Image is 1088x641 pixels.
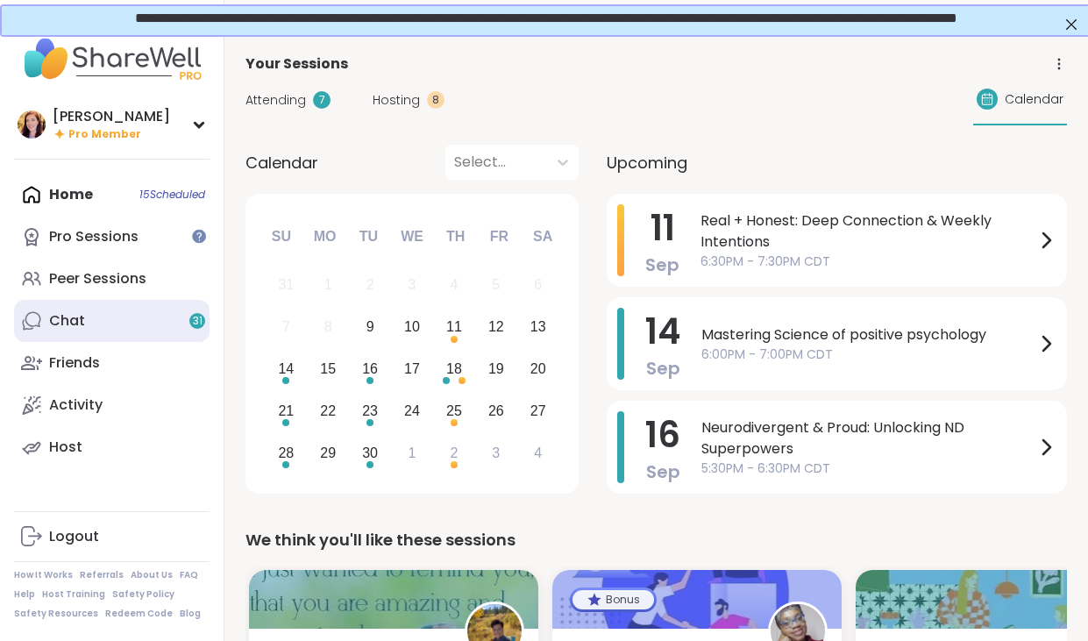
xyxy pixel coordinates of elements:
[519,309,557,346] div: Choose Saturday, September 13th, 2025
[14,588,35,601] a: Help
[519,434,557,472] div: Choose Saturday, October 4th, 2025
[49,395,103,415] div: Activity
[49,269,146,288] div: Peer Sessions
[646,356,680,381] span: Sep
[701,417,1035,459] span: Neurodivergent & Proud: Unlocking ND Superpowers
[450,441,458,465] div: 2
[394,309,431,346] div: Choose Wednesday, September 10th, 2025
[394,434,431,472] div: Choose Wednesday, October 1st, 2025
[530,399,546,423] div: 27
[313,91,331,109] div: 7
[646,459,680,484] span: Sep
[245,53,348,75] span: Your Sessions
[180,569,198,581] a: FAQ
[394,267,431,304] div: Not available Wednesday, September 3rd, 2025
[53,107,170,126] div: [PERSON_NAME]
[427,91,444,109] div: 8
[530,357,546,381] div: 20
[366,315,374,338] div: 9
[309,392,347,430] div: Choose Monday, September 22nd, 2025
[488,357,504,381] div: 19
[80,569,124,581] a: Referrals
[262,217,301,256] div: Su
[278,441,294,465] div: 28
[436,392,473,430] div: Choose Thursday, September 25th, 2025
[409,441,416,465] div: 1
[14,426,210,468] a: Host
[480,217,518,256] div: Fr
[477,267,515,304] div: Not available Friday, September 5th, 2025
[42,588,105,601] a: Host Training
[278,399,294,423] div: 21
[519,351,557,388] div: Choose Saturday, September 20th, 2025
[446,315,462,338] div: 11
[701,324,1035,345] span: Mastering Science of positive psychology
[393,217,431,256] div: We
[267,351,305,388] div: Choose Sunday, September 14th, 2025
[352,351,389,388] div: Choose Tuesday, September 16th, 2025
[305,217,344,256] div: Mo
[436,309,473,346] div: Choose Thursday, September 11th, 2025
[18,110,46,139] img: Charlie_Lovewitch
[477,309,515,346] div: Choose Friday, September 12th, 2025
[373,91,420,110] span: Hosting
[105,608,173,620] a: Redeem Code
[362,399,378,423] div: 23
[488,399,504,423] div: 26
[14,300,210,342] a: Chat31
[309,309,347,346] div: Not available Monday, September 8th, 2025
[701,345,1035,364] span: 6:00PM - 7:00PM CDT
[651,203,675,253] span: 11
[349,217,388,256] div: Tu
[534,273,542,296] div: 6
[437,217,475,256] div: Th
[701,459,1035,478] span: 5:30PM - 6:30PM CDT
[404,399,420,423] div: 24
[278,357,294,381] div: 14
[607,151,687,174] span: Upcoming
[14,258,210,300] a: Peer Sessions
[49,527,99,546] div: Logout
[523,217,562,256] div: Sa
[352,267,389,304] div: Not available Tuesday, September 2nd, 2025
[477,351,515,388] div: Choose Friday, September 19th, 2025
[409,273,416,296] div: 3
[309,267,347,304] div: Not available Monday, September 1st, 2025
[131,569,173,581] a: About Us
[446,399,462,423] div: 25
[352,434,389,472] div: Choose Tuesday, September 30th, 2025
[436,434,473,472] div: Choose Thursday, October 2nd, 2025
[193,314,203,329] span: 31
[309,434,347,472] div: Choose Monday, September 29th, 2025
[265,264,558,474] div: month 2025-09
[404,357,420,381] div: 17
[267,267,305,304] div: Not available Sunday, August 31st, 2025
[278,273,294,296] div: 31
[309,351,347,388] div: Choose Monday, September 15th, 2025
[488,315,504,338] div: 12
[436,267,473,304] div: Not available Thursday, September 4th, 2025
[180,608,201,620] a: Blog
[245,528,1067,552] div: We think you'll like these sessions
[320,399,336,423] div: 22
[267,434,305,472] div: Choose Sunday, September 28th, 2025
[49,438,82,457] div: Host
[645,253,679,277] span: Sep
[519,267,557,304] div: Not available Saturday, September 6th, 2025
[492,273,500,296] div: 5
[436,351,473,388] div: Choose Thursday, September 18th, 2025
[394,351,431,388] div: Choose Wednesday, September 17th, 2025
[700,210,1035,253] span: Real + Honest: Deep Connection & Weekly Intentions
[477,434,515,472] div: Choose Friday, October 3rd, 2025
[14,384,210,426] a: Activity
[68,127,141,142] span: Pro Member
[352,309,389,346] div: Choose Tuesday, September 9th, 2025
[14,28,210,89] img: ShareWell Nav Logo
[352,392,389,430] div: Choose Tuesday, September 23rd, 2025
[320,357,336,381] div: 15
[14,516,210,558] a: Logout
[700,253,1035,271] span: 6:30PM - 7:30PM CDT
[192,229,206,243] iframe: Spotlight
[450,273,458,296] div: 4
[49,311,85,331] div: Chat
